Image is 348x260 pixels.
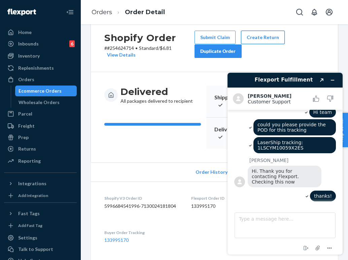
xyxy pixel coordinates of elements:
[18,53,40,59] div: Inventory
[4,63,77,73] a: Replenishments
[18,180,46,187] div: Integrations
[18,234,37,241] div: Settings
[4,222,77,230] a: Add Fast Tag
[18,110,32,117] div: Parcel
[4,108,77,119] a: Parcel
[293,5,306,19] button: Open Search Box
[104,52,136,58] button: View Details
[120,86,193,98] h3: Delivered
[18,40,39,47] div: Inbounds
[15,86,77,96] a: Ecommerce Orders
[322,5,336,19] button: Open account menu
[4,178,77,189] button: Integrations
[135,45,138,51] span: •
[195,31,236,44] button: Submit Claim
[18,145,36,152] div: Returns
[104,45,195,58] p: # #254624714 / $6.81
[139,45,158,51] span: Standard
[125,8,165,16] a: Order Detail
[18,29,32,36] div: Home
[4,51,77,61] a: Inventory
[7,9,36,15] img: Flexport logo
[18,123,35,129] div: Freight
[18,134,29,141] div: Prep
[308,5,321,19] button: Open notifications
[86,2,170,22] ol: breadcrumbs
[4,208,77,219] button: Fast Tags
[104,203,180,209] dd: 5996684541996-7130024181804
[104,31,195,45] h2: Shopify Order
[18,65,54,71] div: Replenishments
[18,158,41,164] div: Reporting
[214,126,239,141] p: Delivered
[18,223,42,228] div: Add Fast Tag
[191,203,229,209] dd: 133995170
[214,94,239,109] p: Shipped
[191,195,229,201] dt: Flexport Order ID
[200,48,236,55] div: Duplicate Order
[4,232,77,243] a: Settings
[18,193,48,198] div: Add Integration
[15,97,77,108] a: Wholesale Orders
[19,99,60,106] div: Wholesale Orders
[63,5,77,19] button: Close Navigation
[104,237,129,243] a: 133995170
[4,143,77,154] a: Returns
[120,86,193,104] div: All packages delivered to recipient
[16,5,30,11] span: Chat
[4,121,77,131] a: Freight
[104,230,180,235] dt: Buyer Order Tracking
[92,8,112,16] a: Orders
[241,31,285,44] button: Create Return
[18,246,53,253] div: Talk to Support
[4,132,77,143] a: Prep
[4,74,77,85] a: Orders
[69,40,75,47] div: 6
[195,44,242,58] button: Duplicate Order
[196,169,228,175] span: Order History
[4,38,77,49] a: Inbounds6
[4,156,77,166] a: Reporting
[4,192,77,200] a: Add Integration
[4,27,77,38] a: Home
[4,244,77,255] button: Talk to Support
[222,67,348,260] iframe: Find more information here
[104,195,180,201] dt: Shopify V3 Order ID
[19,88,62,94] div: Ecommerce Orders
[18,210,40,217] div: Fast Tags
[18,76,34,83] div: Orders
